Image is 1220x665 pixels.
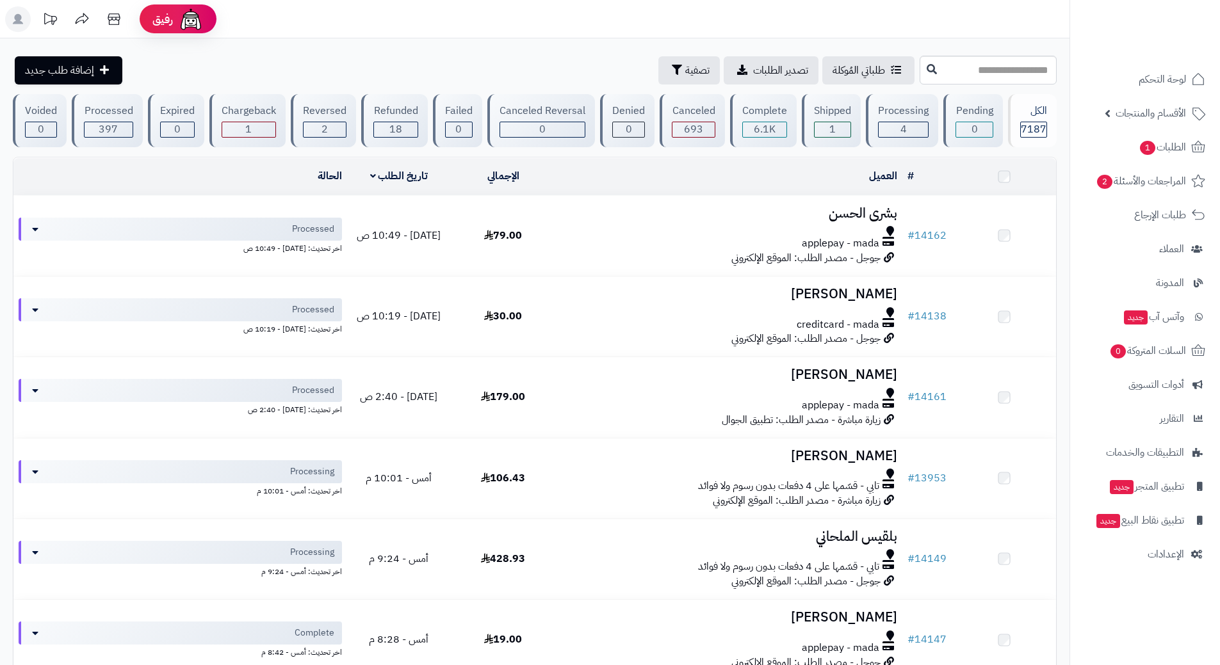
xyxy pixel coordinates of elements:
span: # [907,632,915,647]
a: Processed 397 [69,94,145,147]
div: Chargeback [222,104,276,118]
span: 0 [38,122,44,137]
span: زيارة مباشرة - مصدر الطلب: الموقع الإلكتروني [713,493,881,508]
div: اخر تحديث: [DATE] - 10:49 ص [19,241,342,254]
span: Complete [295,627,334,639]
div: Expired [160,104,195,118]
div: 0 [500,122,585,137]
span: تصدير الطلبات [753,63,808,78]
a: #14161 [907,389,947,405]
span: وآتس آب [1123,308,1184,326]
span: 19.00 [484,632,522,647]
span: إضافة طلب جديد [25,63,94,78]
a: المدونة [1078,268,1212,298]
span: applepay - mada [802,398,879,413]
a: Canceled 693 [657,94,727,147]
div: 6071 [743,122,786,137]
span: 428.93 [481,551,525,566]
div: اخر تحديث: أمس - 9:24 م [19,564,342,577]
a: Expired 0 [145,94,207,147]
h3: [PERSON_NAME] [560,449,897,463]
span: الإعدادات [1148,545,1184,563]
span: 2 [321,122,328,137]
span: 2 [1097,175,1113,189]
a: إضافة طلب جديد [15,56,122,84]
div: 0 [161,122,194,137]
span: المدونة [1156,274,1184,292]
a: الإعدادات [1078,539,1212,570]
a: لوحة التحكم [1078,64,1212,95]
a: #14149 [907,551,947,566]
span: 0 [455,122,462,137]
span: العملاء [1159,240,1184,258]
span: تطبيق المتجر [1109,477,1184,495]
a: #13953 [907,470,947,486]
span: جديد [1110,480,1134,494]
div: Canceled Reversal [500,104,585,118]
a: طلبات الإرجاع [1078,200,1212,230]
span: # [907,228,915,243]
a: وآتس آبجديد [1078,301,1212,332]
a: #14138 [907,308,947,324]
h3: [PERSON_NAME] [560,367,897,382]
span: تابي - قسّمها على 4 دفعات بدون رسوم ولا فوائد [698,559,879,574]
span: [DATE] - 2:40 ص [360,389,437,405]
span: 0 [539,122,546,137]
a: Chargeback 1 [207,94,288,147]
h3: [PERSON_NAME] [560,287,897,301]
a: تطبيق المتجرجديد [1078,471,1212,502]
a: Processing 4 [863,94,941,147]
div: Processed [84,104,133,118]
a: الإجمالي [487,168,519,184]
div: Voided [25,104,57,118]
a: العميل [869,168,897,184]
span: أمس - 9:24 م [369,551,428,566]
a: الحالة [318,168,342,184]
a: المراجعات والأسئلة2 [1078,166,1212,196]
a: #14147 [907,632,947,647]
span: # [907,308,915,324]
span: 30.00 [484,308,522,324]
span: 18 [389,122,402,137]
span: أدوات التسويق [1128,376,1184,394]
span: أمس - 8:28 م [369,632,428,647]
span: # [907,470,915,486]
a: العملاء [1078,234,1212,264]
div: Processing [878,104,929,118]
a: التطبيقات والخدمات [1078,437,1212,468]
span: أمس - 10:01 م [366,470,432,486]
div: Failed [445,104,473,118]
a: تاريخ الطلب [370,168,428,184]
div: 18 [374,122,417,137]
div: Pending [956,104,993,118]
span: رفيق [152,12,173,27]
span: 4 [900,122,907,137]
span: الأقسام والمنتجات [1116,104,1186,122]
span: 1 [245,122,252,137]
span: 693 [684,122,703,137]
div: الكل [1020,104,1047,118]
div: Canceled [672,104,715,118]
a: تطبيق نقاط البيعجديد [1078,505,1212,536]
span: Processing [290,465,334,478]
a: Canceled Reversal 0 [485,94,598,147]
div: 2 [304,122,346,137]
a: تحديثات المنصة [34,6,66,35]
span: applepay - mada [802,236,879,251]
span: 0 [626,122,632,137]
span: جوجل - مصدر الطلب: الموقع الإلكتروني [731,331,881,346]
span: تطبيق نقاط البيع [1095,511,1184,529]
span: زيارة مباشرة - مصدر الطلب: تطبيق الجوال [722,412,881,428]
div: 0 [613,122,644,137]
span: جديد [1124,310,1148,324]
a: Denied 0 [598,94,657,147]
div: Shipped [814,104,851,118]
span: Processed [292,303,334,316]
span: التقارير [1160,410,1184,428]
img: ai-face.png [178,6,204,32]
a: الطلبات1 [1078,132,1212,163]
div: 0 [26,122,56,137]
span: # [907,551,915,566]
div: 1 [222,122,275,137]
span: 179.00 [481,389,525,405]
